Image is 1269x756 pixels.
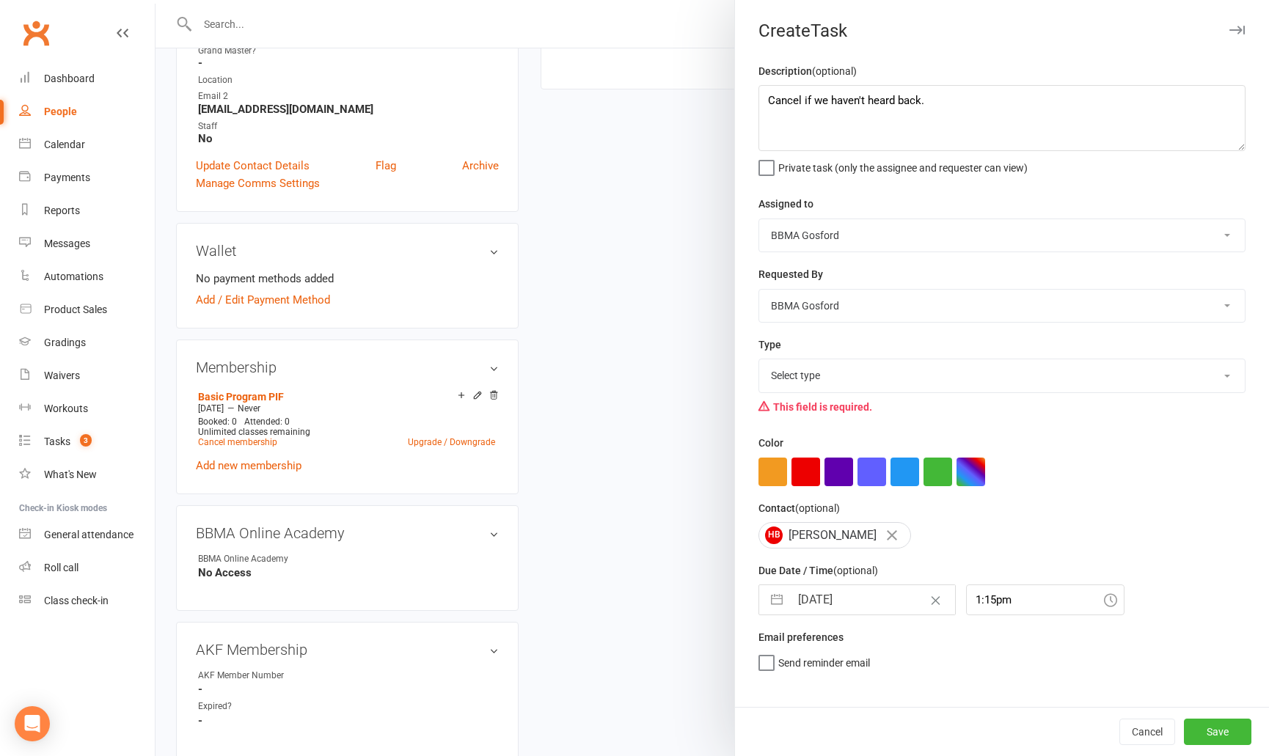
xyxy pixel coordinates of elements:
div: Automations [44,271,103,282]
a: Reports [19,194,155,227]
label: Requested By [758,266,823,282]
div: Messages [44,238,90,249]
label: Contact [758,500,840,516]
a: People [19,95,155,128]
a: Gradings [19,326,155,359]
textarea: Cancel if we haven't heard back. [758,85,1246,151]
label: Type [758,337,781,353]
div: Waivers [44,370,80,381]
a: Workouts [19,392,155,425]
div: Create Task [735,21,1269,41]
div: Gradings [44,337,86,348]
a: Roll call [19,551,155,584]
span: 3 [80,434,92,447]
a: Messages [19,227,155,260]
label: Color [758,435,783,451]
a: Payments [19,161,155,194]
a: General attendance kiosk mode [19,518,155,551]
div: Product Sales [44,304,107,315]
span: Send reminder email [778,652,870,669]
a: Automations [19,260,155,293]
div: Roll call [44,562,78,573]
div: [PERSON_NAME] [758,522,911,548]
div: Payments [44,172,90,183]
div: Dashboard [44,73,95,84]
small: (optional) [795,502,840,514]
label: Due Date / Time [758,562,878,579]
button: Clear Date [923,586,948,614]
div: Calendar [44,139,85,150]
div: Open Intercom Messenger [15,706,50,741]
small: (optional) [812,65,857,77]
span: Private task (only the assignee and requester can view) [778,157,1028,174]
div: Workouts [44,403,88,414]
label: Email preferences [758,629,844,645]
a: Product Sales [19,293,155,326]
div: Class check-in [44,595,109,606]
a: Dashboard [19,62,155,95]
label: Assigned to [758,196,813,212]
div: This field is required. [758,393,1246,421]
a: What's New [19,458,155,491]
div: People [44,106,77,117]
div: Reports [44,205,80,216]
button: Cancel [1119,719,1175,745]
a: Class kiosk mode [19,584,155,617]
label: Description [758,63,857,79]
div: What's New [44,469,97,480]
button: Save [1184,719,1251,745]
a: Clubworx [18,15,54,51]
div: General attendance [44,529,134,540]
span: HB [765,526,783,544]
a: Waivers [19,359,155,392]
small: (optional) [833,565,878,576]
div: Tasks [44,436,70,447]
a: Calendar [19,128,155,161]
a: Tasks 3 [19,425,155,458]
